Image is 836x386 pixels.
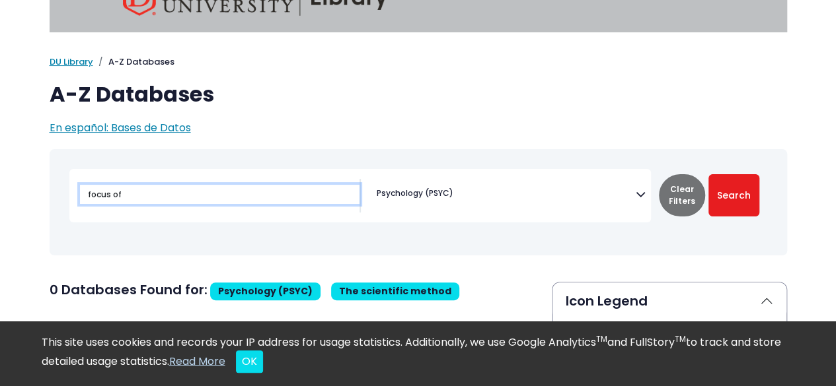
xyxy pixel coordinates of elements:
nav: Search filters [50,149,787,255]
button: Close [236,350,263,373]
span: Psychology (PSYC) [210,282,321,300]
button: Clear Filters [659,174,705,216]
div: This site uses cookies and records your IP address for usage statistics. Additionally, we use Goo... [42,335,795,373]
textarea: Search [456,190,462,201]
span: The scientific method [339,284,451,298]
button: Icon Legend [552,282,786,319]
h1: A-Z Databases [50,82,787,107]
sup: TM [596,333,607,344]
a: DU Library [50,55,93,68]
li: A-Z Databases [93,55,174,69]
span: Psychology (PSYC) [377,187,453,199]
input: Search database by title or keyword [80,185,360,204]
nav: breadcrumb [50,55,787,69]
sup: TM [675,333,686,344]
span: 0 Databases Found for: [50,280,208,299]
button: Submit for Search Results [708,174,759,216]
li: Psychology (PSYC) [371,187,453,199]
a: Read More [169,353,225,368]
a: En español: Bases de Datos [50,120,191,135]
